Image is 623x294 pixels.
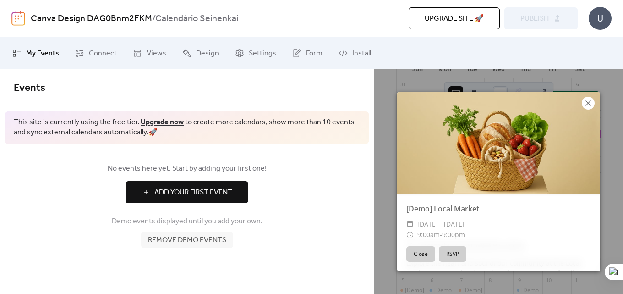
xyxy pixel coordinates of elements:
[112,216,262,227] span: Demo events displayed until you add your own.
[154,187,232,198] span: Add Your First Event
[14,181,360,203] a: Add Your First Event
[332,41,378,66] a: Install
[352,48,371,59] span: Install
[68,41,124,66] a: Connect
[175,41,226,66] a: Design
[14,117,360,138] span: This site is currently using the free tier. to create more calendars, show more than 10 events an...
[14,163,360,174] span: No events here yet. Start by adding your first one!
[306,48,322,59] span: Form
[31,10,152,28] a: Canva Design DAG0Bnm2FKM
[11,11,25,26] img: logo
[228,41,283,66] a: Settings
[141,232,233,248] button: Remove demo events
[442,230,465,239] span: 9:00pm
[147,48,166,59] span: Views
[126,181,248,203] button: Add Your First Event
[440,230,442,239] span: -
[152,10,155,28] b: /
[285,41,329,66] a: Form
[425,13,484,24] span: Upgrade site 🚀
[417,219,465,230] span: [DATE] - [DATE]
[589,7,612,30] div: U
[439,246,466,262] button: RSVP
[409,7,500,29] button: Upgrade site 🚀
[249,48,276,59] span: Settings
[406,246,435,262] button: Close
[5,41,66,66] a: My Events
[406,219,414,230] div: ​
[417,230,440,239] span: 9:00am
[26,48,59,59] span: My Events
[126,41,173,66] a: Views
[148,235,226,246] span: Remove demo events
[14,78,45,98] span: Events
[196,48,219,59] span: Design
[141,115,184,129] a: Upgrade now
[89,48,117,59] span: Connect
[406,229,414,240] div: ​
[155,10,238,28] b: Calendário Seinenkai
[397,203,600,214] div: [Demo] Local Market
